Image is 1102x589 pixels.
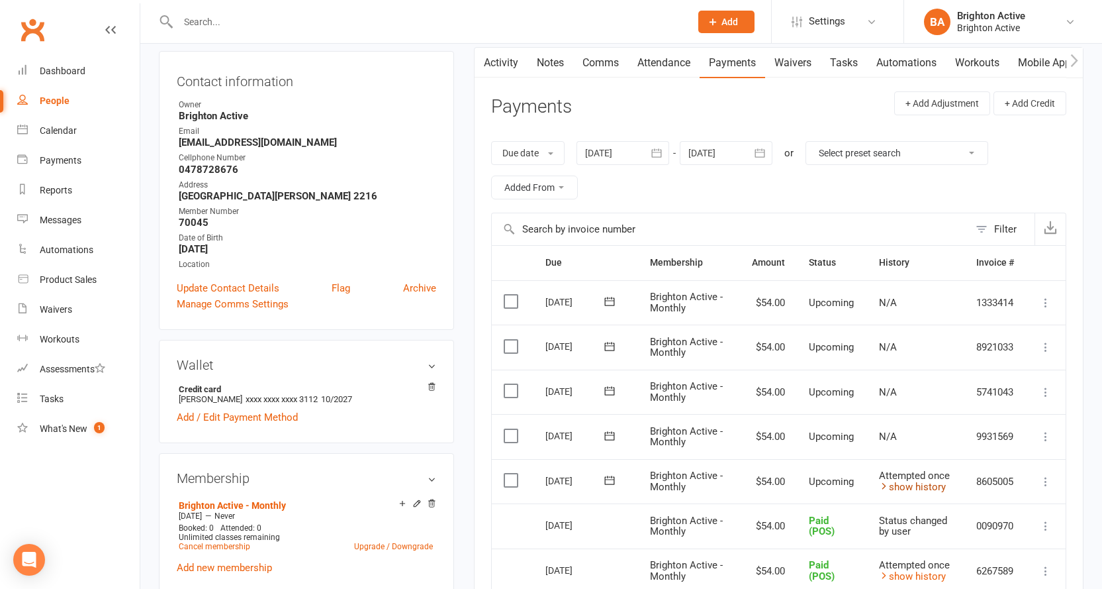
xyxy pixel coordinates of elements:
span: Booked: 0 [179,523,214,533]
strong: Brighton Active [179,110,436,122]
div: Dashboard [40,66,85,76]
td: 8605005 [964,459,1026,504]
a: Tasks [17,384,140,414]
a: Assessments [17,354,140,384]
div: Brighton Active [957,10,1025,22]
button: Added From [491,176,578,199]
td: 0090970 [964,504,1026,549]
div: — [175,511,436,521]
h3: Contact information [177,69,436,89]
a: Dashboard [17,56,140,86]
input: Search... [174,13,681,31]
div: People [40,95,69,106]
a: Brighton Active - Monthly [179,500,286,511]
a: Reports [17,176,140,205]
a: Manage Comms Settings [177,296,289,312]
th: History [867,246,964,280]
div: Waivers [40,304,72,315]
strong: 0478728676 [179,164,436,176]
span: 10/2027 [321,394,352,404]
a: Add / Edit Payment Method [177,409,298,425]
a: Activity [475,48,528,78]
div: Calendar [40,125,77,136]
div: What's New [40,423,87,434]
a: Comms [573,48,628,78]
span: Paid (POS) [809,559,835,582]
button: Add [698,11,755,33]
button: Filter [969,213,1034,245]
div: [DATE] [545,336,606,356]
button: + Add Adjustment [894,91,990,115]
div: Assessments [40,364,105,374]
div: Member Number [179,205,436,218]
div: BA [924,9,950,35]
div: [DATE] [545,425,606,446]
li: [PERSON_NAME] [177,382,436,406]
a: Automations [17,235,140,265]
div: [DATE] [545,381,606,402]
span: Brighton Active - Monthly [650,559,723,582]
div: Location [179,258,436,271]
div: Date of Birth [179,232,436,244]
a: Waivers [765,48,821,78]
span: N/A [879,341,897,353]
span: Brighton Active - Monthly [650,515,723,538]
a: Attendance [628,48,700,78]
th: Invoice # [964,246,1026,280]
span: [DATE] [179,511,202,521]
input: Search by invoice number [492,213,969,245]
td: 9931569 [964,414,1026,459]
a: Payments [700,48,765,78]
a: Messages [17,205,140,235]
div: [DATE] [545,292,606,312]
span: N/A [879,297,897,309]
span: Unlimited classes remaining [179,533,280,542]
a: Flag [332,280,350,296]
a: show history [879,481,946,493]
span: N/A [879,386,897,398]
a: Payments [17,146,140,176]
span: xxxx xxxx xxxx 3112 [246,394,318,404]
td: 8921033 [964,325,1026,370]
td: 5741043 [964,370,1026,415]
td: $54.00 [740,414,797,459]
span: Upcoming [809,476,854,488]
td: $54.00 [740,280,797,325]
td: $54.00 [740,370,797,415]
span: Settings [809,7,845,36]
div: Cellphone Number [179,152,436,164]
span: Brighton Active - Monthly [650,470,723,493]
div: Tasks [40,394,64,404]
span: Never [214,511,235,521]
th: Status [797,246,867,280]
a: What's New1 [17,414,140,444]
a: Workouts [17,325,140,354]
div: Product Sales [40,274,97,285]
a: Cancel membership [179,542,250,551]
div: Messages [40,215,81,225]
div: Owner [179,99,436,111]
a: show history [879,570,946,582]
span: Status changed by user [879,515,947,538]
a: Waivers [17,295,140,325]
div: [DATE] [545,515,606,535]
a: Add new membership [177,562,272,574]
span: Attended: 0 [220,523,261,533]
td: 1333414 [964,280,1026,325]
td: $54.00 [740,504,797,549]
a: Clubworx [16,13,49,46]
a: Product Sales [17,265,140,295]
span: Upcoming [809,297,854,309]
span: Attempted once [879,559,950,571]
h3: Membership [177,471,436,486]
strong: [DATE] [179,243,436,255]
div: Workouts [40,334,79,345]
div: Reports [40,185,72,195]
div: Address [179,179,436,191]
strong: [EMAIL_ADDRESS][DOMAIN_NAME] [179,136,436,148]
h3: Payments [491,97,572,117]
div: Filter [994,221,1017,237]
a: Notes [528,48,573,78]
a: Mobile App [1009,48,1080,78]
th: Due [533,246,638,280]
